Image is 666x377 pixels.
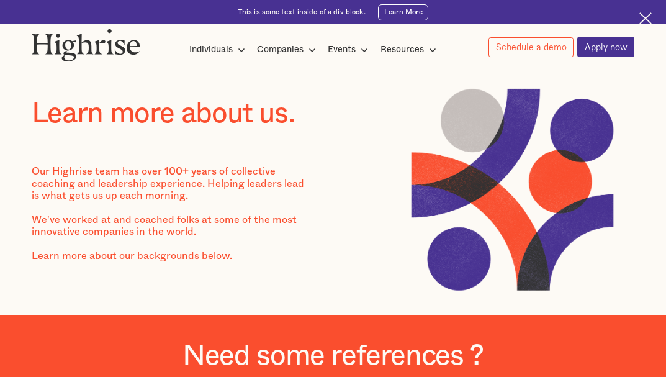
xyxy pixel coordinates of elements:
[189,42,233,57] div: Individuals
[32,166,309,274] div: Our Highrise team has over 100+ years of collective coaching and leadership experience. Helping l...
[32,29,141,61] img: Highrise logo
[380,42,440,57] div: Resources
[488,37,574,57] a: Schedule a demo
[577,37,634,57] a: Apply now
[257,42,320,57] div: Companies
[378,4,428,20] a: Learn More
[32,98,333,130] h1: Learn more about us.
[238,7,366,17] div: This is some text inside of a div block.
[189,42,249,57] div: Individuals
[639,12,652,25] img: Cross icon
[328,42,356,57] div: Events
[380,42,424,57] div: Resources
[182,340,484,373] h2: Need some references ?
[257,42,304,57] div: Companies
[328,42,372,57] div: Events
